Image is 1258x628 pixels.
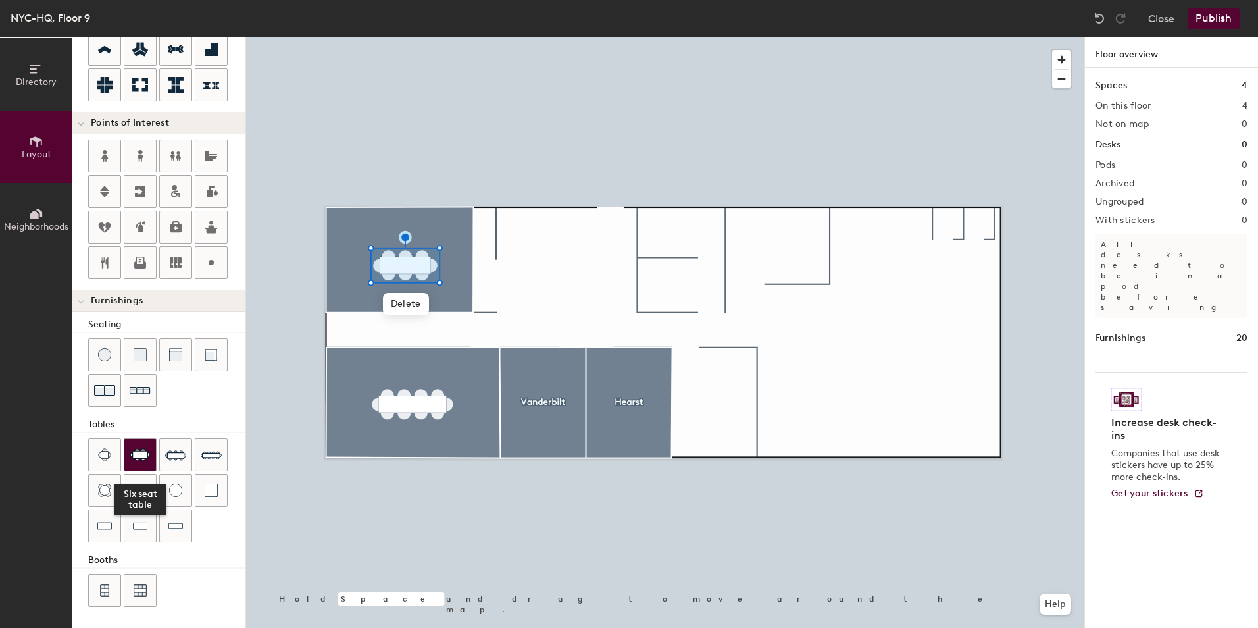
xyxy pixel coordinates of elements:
button: Table (1x2) [88,510,121,542]
img: Six seat table [130,448,151,461]
img: Couch (middle) [169,348,182,361]
button: Couch (x3) [124,374,157,407]
img: Six seat booth [134,584,147,597]
img: Four seat round table [98,484,111,497]
div: Tables [88,417,245,432]
button: Cushion [124,338,157,371]
button: Six seat booth [124,574,157,607]
h2: On this floor [1095,101,1151,111]
img: Undo [1093,12,1106,25]
a: Get your stickers [1111,488,1204,500]
span: Furnishings [91,296,143,306]
button: Six seat tableSix seat table [124,438,157,471]
button: Ten seat table [195,438,228,471]
img: Four seat table [98,448,111,461]
h1: Floor overview [1085,37,1258,68]
h2: 0 [1242,119,1247,130]
img: Redo [1114,12,1127,25]
button: Table (round) [159,474,192,507]
button: Couch (middle) [159,338,192,371]
button: Eight seat table [159,438,192,471]
button: Close [1148,8,1174,29]
img: Couch (corner) [205,348,218,361]
img: Couch (x3) [130,380,151,401]
button: Couch (x2) [88,374,121,407]
button: Four seat round table [88,474,121,507]
h2: 0 [1242,178,1247,189]
h2: Ungrouped [1095,197,1144,207]
h1: Desks [1095,138,1120,152]
button: Four seat table [88,438,121,471]
h1: Furnishings [1095,331,1145,346]
img: Ten seat table [201,444,222,465]
img: Table (1x4) [168,519,183,533]
img: Eight seat table [165,444,186,465]
img: Six seat round table [133,484,147,497]
img: Table (1x1) [205,484,218,497]
span: Points of Interest [91,118,169,128]
h2: 0 [1242,160,1247,170]
span: Delete [383,293,429,315]
button: Couch (corner) [195,338,228,371]
h2: 0 [1242,197,1247,207]
div: Seating [88,317,245,332]
button: Table (1x1) [195,474,228,507]
img: Table (round) [169,484,182,497]
img: Four seat booth [99,584,111,597]
img: Stool [98,348,111,361]
img: Couch (x2) [94,380,115,401]
span: Directory [16,76,57,88]
p: All desks need to be in a pod before saving [1095,234,1247,318]
div: NYC-HQ, Floor 9 [11,10,90,26]
h1: 20 [1236,331,1247,346]
span: Layout [22,149,51,160]
img: Table (1x3) [133,519,147,533]
img: Sticker logo [1111,388,1142,411]
button: Table (1x3) [124,510,157,542]
button: Publish [1188,8,1240,29]
img: Table (1x2) [97,519,112,533]
img: Cushion [134,348,147,361]
button: Table (1x4) [159,510,192,542]
span: Neighborhoods [4,221,68,232]
h2: Pods [1095,160,1115,170]
h4: Increase desk check-ins [1111,416,1224,442]
button: Stool [88,338,121,371]
span: Get your stickers [1111,488,1188,499]
h2: 0 [1242,215,1247,226]
h2: Archived [1095,178,1134,189]
button: Six seat round table [124,474,157,507]
h2: With stickers [1095,215,1155,226]
button: Help [1040,594,1071,615]
h1: Spaces [1095,78,1127,93]
button: Four seat booth [88,574,121,607]
h1: 0 [1242,138,1247,152]
h1: 4 [1242,78,1247,93]
p: Companies that use desk stickers have up to 25% more check-ins. [1111,448,1224,483]
div: Booths [88,553,245,567]
h2: 4 [1242,101,1247,111]
h2: Not on map [1095,119,1149,130]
